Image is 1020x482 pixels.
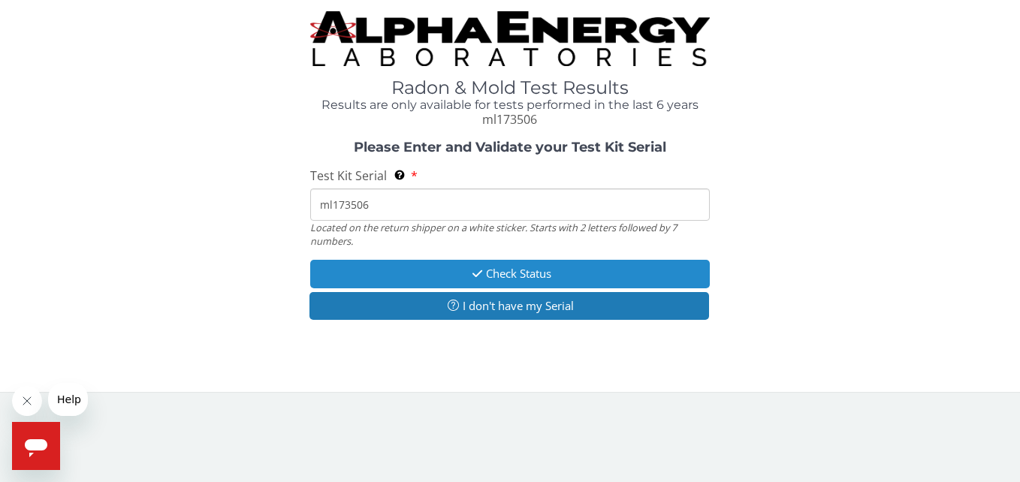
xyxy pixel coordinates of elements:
[310,78,709,98] h1: Radon & Mold Test Results
[310,167,387,184] span: Test Kit Serial
[12,422,60,470] iframe: Button to launch messaging window
[12,386,42,416] iframe: Close message
[482,111,537,128] span: ml173506
[310,11,709,66] img: TightCrop.jpg
[310,221,709,249] div: Located on the return shipper on a white sticker. Starts with 2 letters followed by 7 numbers.
[309,292,708,320] button: I don't have my Serial
[310,98,709,112] h4: Results are only available for tests performed in the last 6 years
[48,383,88,416] iframe: Message from company
[310,260,709,288] button: Check Status
[354,139,666,155] strong: Please Enter and Validate your Test Kit Serial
